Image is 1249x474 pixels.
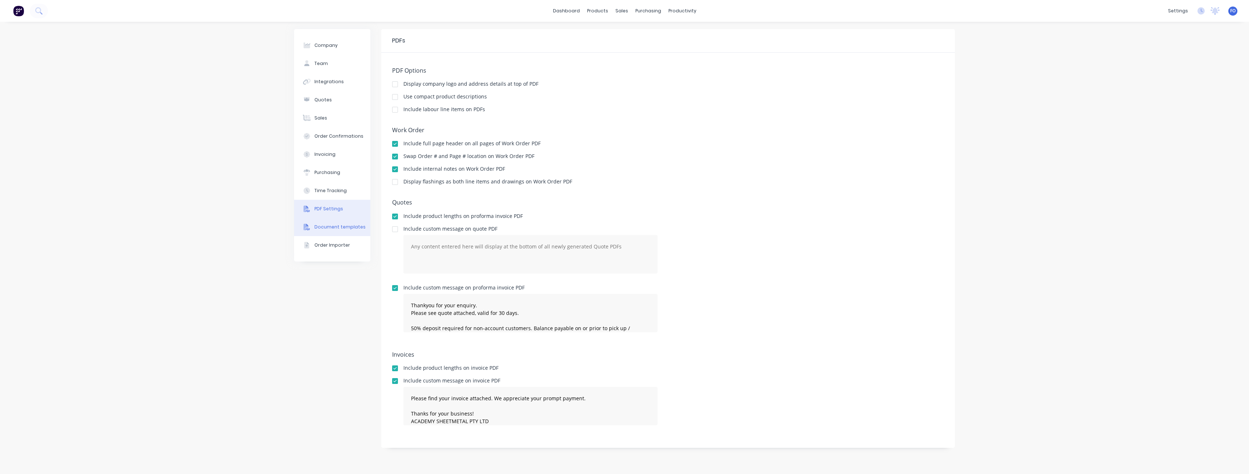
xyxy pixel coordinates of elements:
[294,91,370,109] button: Quotes
[1164,5,1192,16] div: settings
[612,5,632,16] div: sales
[403,81,538,86] div: Display company logo and address details at top of PDF
[1230,8,1236,14] span: FO
[314,60,328,67] div: Team
[403,166,505,171] div: Include internal notes on Work Order PDF
[392,67,944,74] h5: PDF Options
[403,226,658,231] div: Include custom message on quote PDF
[403,179,572,184] div: Display flashings as both line items and drawings on Work Order PDF
[583,5,612,16] div: products
[314,78,344,85] div: Integrations
[549,5,583,16] a: dashboard
[294,54,370,73] button: Team
[403,365,499,370] div: Include product lengths on invoice PDF
[403,154,534,159] div: Swap Order # and Page # location on Work Order PDF
[314,224,366,230] div: Document templates
[294,127,370,145] button: Order Confirmations
[294,36,370,54] button: Company
[403,378,658,383] div: Include custom message on invoice PDF
[403,94,487,99] div: Use compact product descriptions
[403,294,658,332] textarea: Thankyou for your enquiry. Please see quote attached, valid for 30 days. 50% deposit required for...
[294,163,370,182] button: Purchasing
[403,214,523,219] div: Include product lengths on proforma invoice PDF
[294,218,370,236] button: Document templates
[294,73,370,91] button: Integrations
[392,351,944,358] h5: Invoices
[294,182,370,200] button: Time Tracking
[314,115,327,121] div: Sales
[403,387,658,425] textarea: Please find your invoice attached. We appreciate your prompt payment. Thanks for your business! A...
[13,5,24,16] img: Factory
[314,97,332,103] div: Quotes
[314,169,340,176] div: Purchasing
[314,42,338,49] div: Company
[392,199,944,206] h5: Quotes
[294,109,370,127] button: Sales
[403,141,541,146] div: Include full page header on all pages of Work Order PDF
[314,206,343,212] div: PDF Settings
[294,236,370,254] button: Order Importer
[665,5,700,16] div: productivity
[314,151,335,158] div: Invoicing
[294,200,370,218] button: PDF Settings
[392,127,944,134] h5: Work Order
[632,5,665,16] div: purchasing
[314,242,350,248] div: Order Importer
[403,107,485,112] div: Include labour line items on PDFs
[403,285,658,290] div: Include custom message on proforma invoice PDF
[294,145,370,163] button: Invoicing
[314,187,347,194] div: Time Tracking
[314,133,363,139] div: Order Confirmations
[392,36,405,45] div: PDFs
